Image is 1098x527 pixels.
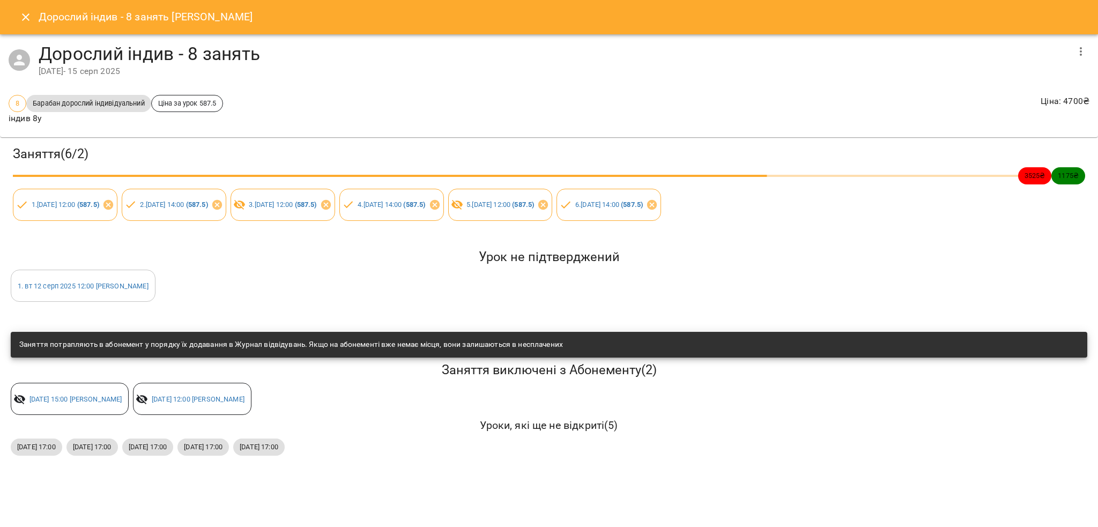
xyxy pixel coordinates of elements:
span: [DATE] 17:00 [66,442,118,452]
a: 6.[DATE] 14:00 (587.5) [575,201,643,209]
div: 4.[DATE] 14:00 (587.5) [339,189,444,221]
span: [DATE] 17:00 [177,442,229,452]
p: індив 8у [9,112,223,125]
span: 8 [9,98,26,108]
h6: Уроки, які ще не відкриті ( 5 ) [11,417,1087,434]
span: Барабан дорослий індивідуальний [26,98,151,108]
div: Заняття потрапляють в абонемент у порядку їх додавання в Журнал відвідувань. Якщо на абонементі в... [19,335,563,354]
a: 1. вт 12 серп 2025 12:00 [PERSON_NAME] [18,282,149,290]
span: [DATE] 17:00 [233,442,285,452]
h6: Дорослий індив - 8 занять [PERSON_NAME] [39,9,253,25]
a: 3.[DATE] 12:00 (587.5) [249,201,316,209]
a: [DATE] 12:00 [PERSON_NAME] [152,395,244,403]
h3: Заняття ( 6 / 2 ) [13,146,1085,162]
div: 2.[DATE] 14:00 (587.5) [122,189,226,221]
span: 3525 ₴ [1018,170,1052,181]
h5: Урок не підтверджений [11,249,1087,265]
h4: Дорослий індив - 8 занять [39,43,1068,65]
a: [DATE] 15:00 [PERSON_NAME] [29,395,122,403]
span: Ціна за урок 587.5 [152,98,223,108]
span: [DATE] 17:00 [122,442,174,452]
b: ( 587.5 ) [77,201,99,209]
span: 1175 ₴ [1051,170,1085,181]
div: 1.[DATE] 12:00 (587.5) [13,189,117,221]
h5: Заняття виключені з Абонементу ( 2 ) [11,362,1087,378]
div: 6.[DATE] 14:00 (587.5) [557,189,661,221]
a: 5.[DATE] 12:00 (587.5) [466,201,534,209]
b: ( 587.5 ) [512,201,534,209]
div: [DATE] - 15 серп 2025 [39,65,1068,78]
div: 5.[DATE] 12:00 (587.5) [448,189,553,221]
b: ( 587.5 ) [403,201,425,209]
button: Close [13,4,39,30]
a: 4.[DATE] 14:00 (587.5) [358,201,425,209]
div: 3.[DATE] 12:00 (587.5) [231,189,335,221]
b: ( 587.5 ) [621,201,643,209]
b: ( 587.5 ) [295,201,317,209]
a: 2.[DATE] 14:00 (587.5) [140,201,207,209]
b: ( 587.5 ) [186,201,208,209]
p: Ціна : 4700 ₴ [1041,95,1089,108]
span: [DATE] 17:00 [11,442,62,452]
a: 1.[DATE] 12:00 (587.5) [32,201,99,209]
